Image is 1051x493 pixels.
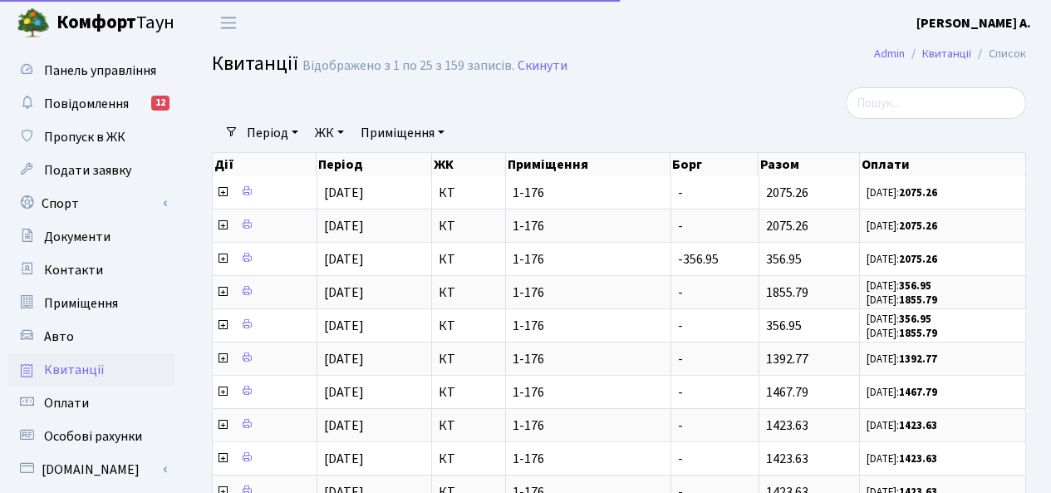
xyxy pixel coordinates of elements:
[506,153,670,176] th: Приміщення
[670,153,759,176] th: Борг
[56,9,136,36] b: Комфорт
[8,87,174,121] a: Повідомлення12
[678,317,683,335] span: -
[213,153,317,176] th: Дії
[8,320,174,353] a: Авто
[151,96,169,111] div: 12
[867,252,937,267] small: [DATE]:
[439,319,498,333] span: КТ
[513,319,663,333] span: 1-176
[439,419,498,432] span: КТ
[44,427,142,446] span: Особові рахунки
[867,326,937,341] small: [DATE]:
[44,294,118,313] span: Приміщення
[922,45,971,62] a: Квитанції
[354,119,451,147] a: Приміщення
[8,154,174,187] a: Подати заявку
[867,352,937,367] small: [DATE]:
[766,184,808,202] span: 2075.26
[899,326,937,341] b: 1855.79
[324,450,364,468] span: [DATE]
[439,452,498,466] span: КТ
[8,420,174,453] a: Особові рахунки
[867,279,931,293] small: [DATE]:
[513,419,663,432] span: 1-176
[678,184,683,202] span: -
[439,352,498,366] span: КТ
[867,418,937,433] small: [DATE]:
[439,253,498,266] span: КТ
[308,119,351,147] a: ЖК
[867,451,937,466] small: [DATE]:
[324,283,364,302] span: [DATE]
[899,185,937,200] b: 2075.26
[317,153,432,176] th: Період
[44,95,129,113] span: Повідомлення
[766,417,808,435] span: 1423.63
[208,9,249,37] button: Переключити навігацію
[302,58,514,74] div: Відображено з 1 по 25 з 159 записів.
[324,383,364,402] span: [DATE]
[439,186,498,200] span: КТ
[240,119,305,147] a: Період
[916,14,1031,32] b: [PERSON_NAME] А.
[899,219,937,234] b: 2075.26
[766,250,802,269] span: 356.95
[56,9,174,37] span: Таун
[846,87,1026,119] input: Пошук...
[324,350,364,368] span: [DATE]
[44,328,74,346] span: Авто
[8,353,174,387] a: Квитанції
[867,312,931,327] small: [DATE]:
[678,350,683,368] span: -
[44,62,156,80] span: Панель управління
[513,386,663,399] span: 1-176
[8,54,174,87] a: Панель управління
[678,250,719,269] span: -356.95
[971,45,1026,63] li: Список
[44,261,103,279] span: Контакти
[432,153,506,176] th: ЖК
[899,279,931,293] b: 356.95
[439,219,498,233] span: КТ
[899,451,937,466] b: 1423.63
[874,45,905,62] a: Admin
[212,49,298,78] span: Квитанції
[439,286,498,299] span: КТ
[44,361,105,379] span: Квитанції
[867,293,937,308] small: [DATE]:
[518,58,567,74] a: Скинути
[44,128,125,146] span: Пропуск в ЖК
[678,417,683,435] span: -
[513,352,663,366] span: 1-176
[8,220,174,254] a: Документи
[513,186,663,200] span: 1-176
[899,312,931,327] b: 356.95
[766,450,808,468] span: 1423.63
[8,387,174,420] a: Оплати
[759,153,860,176] th: Разом
[513,452,663,466] span: 1-176
[899,385,937,400] b: 1467.79
[44,394,89,412] span: Оплати
[8,453,174,486] a: [DOMAIN_NAME]
[916,13,1031,33] a: [PERSON_NAME] А.
[513,286,663,299] span: 1-176
[766,383,808,402] span: 1467.79
[860,153,1026,176] th: Оплати
[678,217,683,235] span: -
[766,350,808,368] span: 1392.77
[678,450,683,468] span: -
[899,352,937,367] b: 1392.77
[849,37,1051,71] nav: breadcrumb
[439,386,498,399] span: КТ
[899,293,937,308] b: 1855.79
[8,287,174,320] a: Приміщення
[678,283,683,302] span: -
[324,184,364,202] span: [DATE]
[867,385,937,400] small: [DATE]:
[867,219,937,234] small: [DATE]:
[44,228,111,246] span: Документи
[8,254,174,287] a: Контакти
[513,219,663,233] span: 1-176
